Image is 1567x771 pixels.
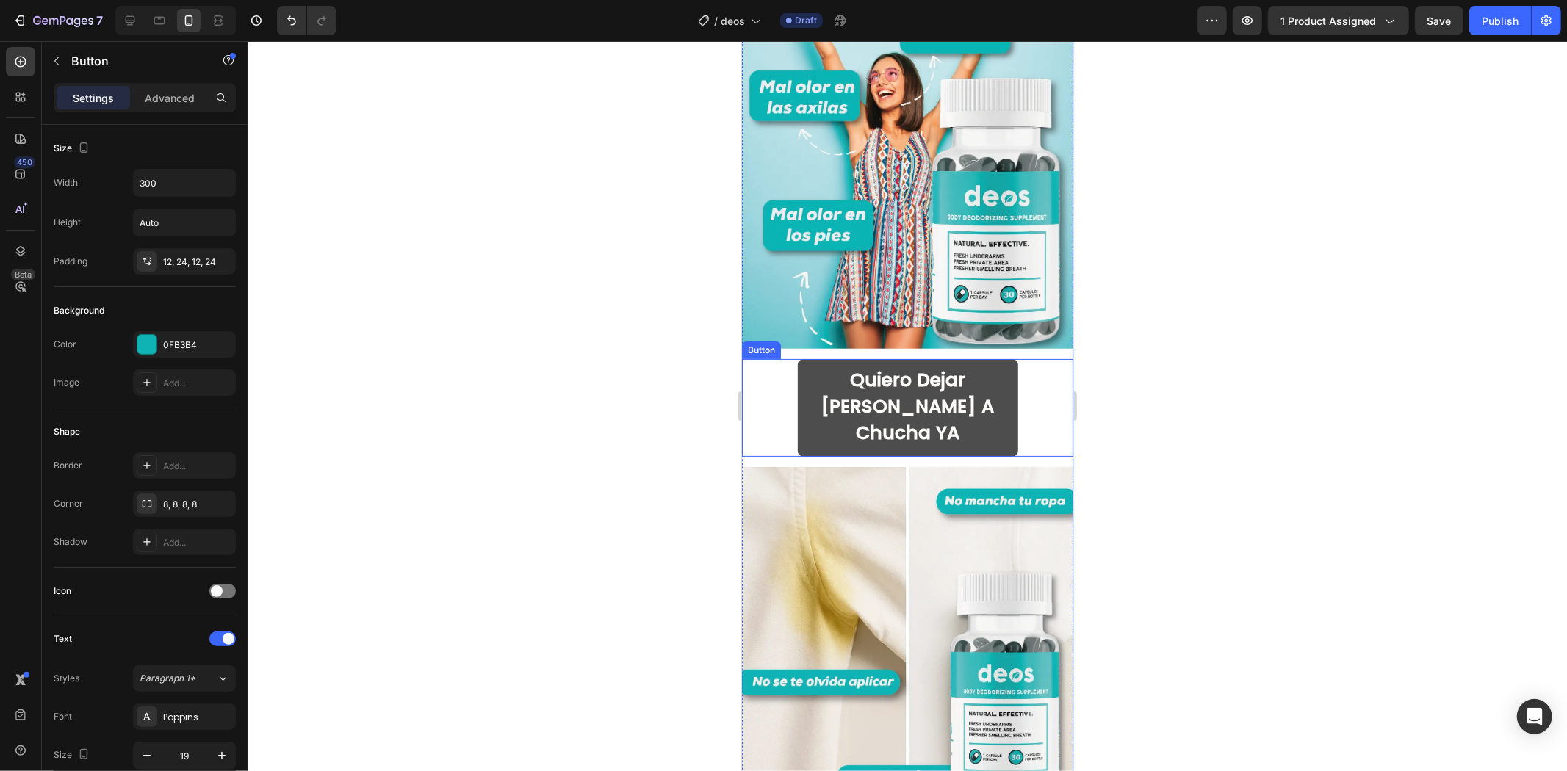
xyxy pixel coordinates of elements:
[163,498,232,511] div: 8, 8, 8, 8
[71,52,196,70] p: Button
[133,665,236,692] button: Paragraph 1*
[145,90,195,106] p: Advanced
[795,14,817,27] span: Draft
[54,632,72,645] div: Text
[54,584,71,598] div: Icon
[163,536,232,549] div: Add...
[140,672,195,685] span: Paragraph 1*
[1469,6,1531,35] button: Publish
[54,376,79,389] div: Image
[54,338,76,351] div: Color
[54,216,81,229] div: Height
[1280,13,1376,29] span: 1 product assigned
[54,535,87,549] div: Shadow
[54,672,79,685] div: Styles
[163,256,232,269] div: 12, 24, 12, 24
[54,710,72,723] div: Font
[1427,15,1452,27] span: Save
[54,176,78,189] div: Width
[54,304,104,317] div: Background
[163,460,232,473] div: Add...
[54,497,83,510] div: Corner
[134,170,235,196] input: Auto
[6,6,109,35] button: 7
[1415,6,1463,35] button: Save
[163,377,232,390] div: Add...
[714,13,718,29] span: /
[163,711,232,724] div: Poppins
[73,90,114,106] p: Settings
[14,156,35,168] div: 450
[134,209,235,236] input: Auto
[1482,13,1519,29] div: Publish
[721,13,745,29] span: deos
[54,745,93,765] div: Size
[163,339,232,352] div: 0FB3B4
[1517,699,1552,734] div: Open Intercom Messenger
[54,255,87,268] div: Padding
[54,425,80,438] div: Shape
[277,6,336,35] div: Undo/Redo
[54,459,82,472] div: Border
[742,41,1073,771] iframe: Design area
[96,12,103,29] p: 7
[1268,6,1409,35] button: 1 product assigned
[11,269,35,280] div: Beta
[54,139,93,159] div: Size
